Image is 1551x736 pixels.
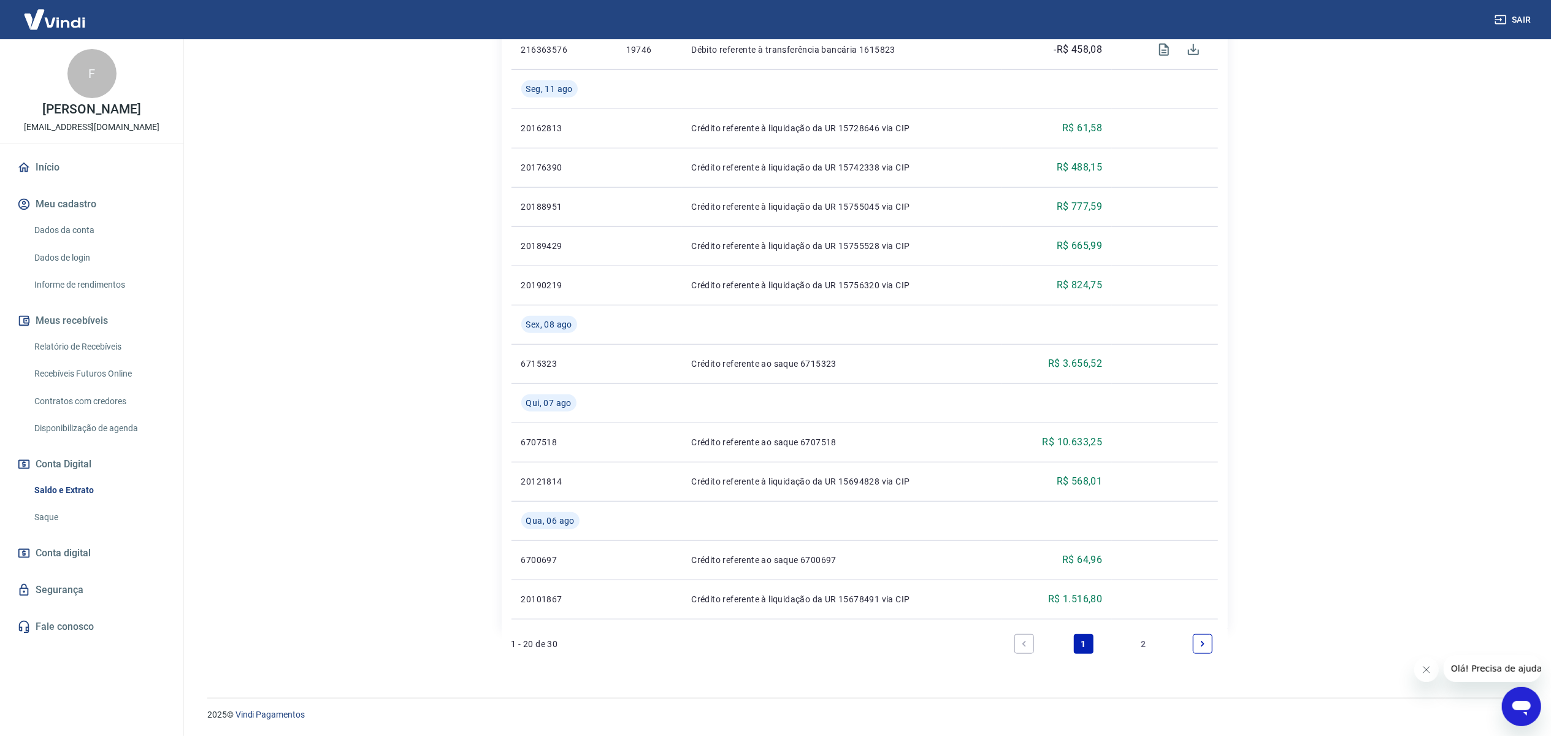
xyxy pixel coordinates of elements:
[1492,9,1536,31] button: Sair
[24,121,159,134] p: [EMAIL_ADDRESS][DOMAIN_NAME]
[1179,35,1208,64] span: Download
[691,279,992,291] p: Crédito referente à liquidação da UR 15756320 via CIP
[1193,634,1212,654] a: Next page
[15,577,169,604] a: Segurança
[1014,634,1034,654] a: Previous page
[691,240,992,252] p: Crédito referente à liquidação da UR 15755528 via CIP
[626,44,672,56] p: 19746
[29,389,169,414] a: Contratos com credores
[521,475,607,488] p: 20121814
[1062,553,1102,567] p: R$ 64,96
[521,358,607,370] p: 6715323
[15,451,169,478] button: Conta Digital
[521,240,607,252] p: 20189429
[1074,634,1093,654] a: Page 1 is your current page
[691,593,992,605] p: Crédito referente à liquidação da UR 15678491 via CIP
[691,436,992,448] p: Crédito referente ao saque 6707518
[1133,634,1153,654] a: Page 2
[15,307,169,334] button: Meus recebíveis
[1057,239,1103,253] p: R$ 665,99
[15,154,169,181] a: Início
[29,478,169,503] a: Saldo e Extrato
[691,201,992,213] p: Crédito referente à liquidação da UR 15755045 via CIP
[1009,629,1218,659] ul: Pagination
[1057,160,1103,175] p: R$ 488,15
[521,161,607,174] p: 20176390
[526,318,572,331] span: Sex, 08 ago
[521,201,607,213] p: 20188951
[29,416,169,441] a: Disponibilização de agenda
[1057,199,1103,214] p: R$ 777,59
[1048,356,1102,371] p: R$ 3.656,52
[1414,657,1439,682] iframe: Fechar mensagem
[526,515,575,527] span: Qua, 06 ago
[7,9,103,18] span: Olá! Precisa de ajuda?
[1502,687,1541,726] iframe: Botão para abrir a janela de mensagens
[1444,655,1541,682] iframe: Mensagem da empresa
[36,545,91,562] span: Conta digital
[207,708,1522,721] p: 2025 ©
[521,593,607,605] p: 20101867
[691,122,992,134] p: Crédito referente à liquidação da UR 15728646 via CIP
[691,475,992,488] p: Crédito referente à liquidação da UR 15694828 via CIP
[691,554,992,566] p: Crédito referente ao saque 6700697
[1057,474,1103,489] p: R$ 568,01
[521,436,607,448] p: 6707518
[236,710,305,719] a: Vindi Pagamentos
[15,613,169,640] a: Fale conosco
[521,122,607,134] p: 20162813
[29,361,169,386] a: Recebíveis Futuros Online
[42,103,140,116] p: [PERSON_NAME]
[691,358,992,370] p: Crédito referente ao saque 6715323
[691,161,992,174] p: Crédito referente à liquidação da UR 15742338 via CIP
[67,49,117,98] div: F
[29,334,169,359] a: Relatório de Recebíveis
[29,218,169,243] a: Dados da conta
[15,1,94,38] img: Vindi
[29,505,169,530] a: Saque
[29,272,169,297] a: Informe de rendimentos
[1043,435,1103,450] p: R$ 10.633,25
[521,554,607,566] p: 6700697
[511,638,558,650] p: 1 - 20 de 30
[1062,121,1102,136] p: R$ 61,58
[521,279,607,291] p: 20190219
[521,44,607,56] p: 216363576
[526,83,573,95] span: Seg, 11 ago
[1054,42,1102,57] p: -R$ 458,08
[15,540,169,567] a: Conta digital
[1048,592,1102,607] p: R$ 1.516,80
[1057,278,1103,293] p: R$ 824,75
[15,191,169,218] button: Meu cadastro
[29,245,169,270] a: Dados de login
[526,397,572,409] span: Qui, 07 ago
[691,44,992,56] p: Débito referente à transferência bancária 1615823
[1149,35,1179,64] span: Visualizar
